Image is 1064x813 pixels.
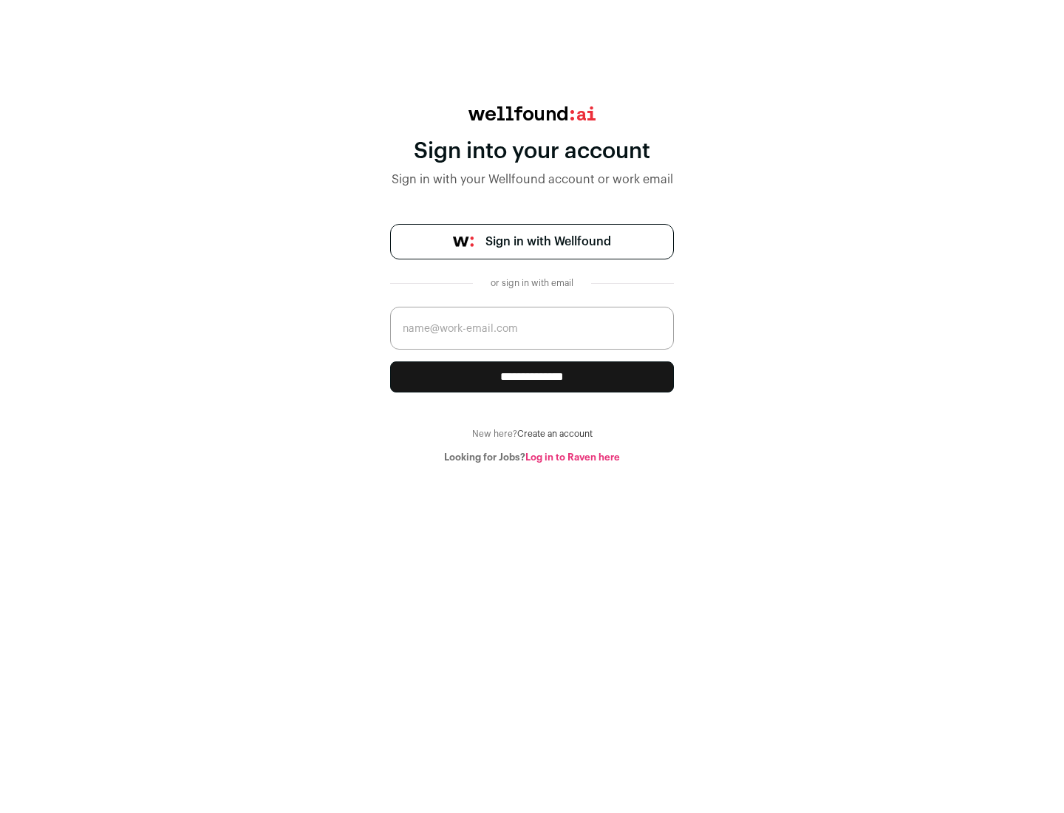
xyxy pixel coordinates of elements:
[453,237,474,247] img: wellfound-symbol-flush-black-fb3c872781a75f747ccb3a119075da62bfe97bd399995f84a933054e44a575c4.png
[390,307,674,350] input: name@work-email.com
[525,452,620,462] a: Log in to Raven here
[468,106,596,120] img: wellfound:ai
[390,171,674,188] div: Sign in with your Wellfound account or work email
[390,428,674,440] div: New here?
[485,277,579,289] div: or sign in with email
[485,233,611,251] span: Sign in with Wellfound
[390,452,674,463] div: Looking for Jobs?
[390,138,674,165] div: Sign into your account
[517,429,593,438] a: Create an account
[390,224,674,259] a: Sign in with Wellfound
